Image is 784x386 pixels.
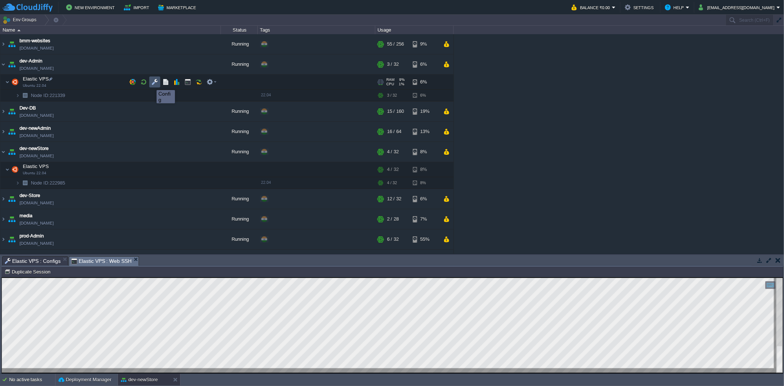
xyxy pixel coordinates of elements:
[665,3,686,12] button: Help
[158,91,173,103] div: Config
[121,376,158,383] button: dev-newStore
[0,142,6,162] img: AMDAwAAAACH5BAEAAAAALAAAAAABAAEAAAICRAEAOw==
[221,209,258,229] div: Running
[19,104,36,112] a: Dev-DB
[7,250,17,269] img: AMDAwAAAACH5BAEAAAAALAAAAAABAAEAAAICRAEAOw==
[3,3,53,12] img: CloudJiffy
[19,232,44,240] a: prod-Admin
[30,180,66,186] span: 222985
[413,177,437,189] div: 8%
[22,76,50,82] a: Elastic VPSUbuntu 22.04
[0,101,6,121] img: AMDAwAAAACH5BAEAAAAALAAAAAABAAEAAAICRAEAOw==
[572,3,612,12] button: Balance ₹0.00
[158,3,198,12] button: Marketplace
[7,229,17,249] img: AMDAwAAAACH5BAEAAAAALAAAAAABAAEAAAICRAEAOw==
[19,112,54,119] span: [DOMAIN_NAME]
[625,3,656,12] button: Settings
[413,142,437,162] div: 8%
[387,177,397,189] div: 4 / 32
[413,54,437,74] div: 6%
[221,122,258,142] div: Running
[19,152,54,160] span: [DOMAIN_NAME]
[387,34,404,54] div: 55 / 256
[19,57,42,65] span: dev-Admin
[31,180,50,186] span: Node ID:
[0,54,6,74] img: AMDAwAAAACH5BAEAAAAALAAAAAABAAEAAAICRAEAOw==
[0,189,6,209] img: AMDAwAAAACH5BAEAAAAALAAAAAABAAEAAAICRAEAOw==
[387,101,404,121] div: 15 / 160
[7,209,17,229] img: AMDAwAAAACH5BAEAAAAALAAAAAABAAEAAAICRAEAOw==
[387,229,399,249] div: 6 / 32
[7,101,17,121] img: AMDAwAAAACH5BAEAAAAALAAAAAABAAEAAAICRAEAOw==
[413,162,437,177] div: 8%
[20,90,30,101] img: AMDAwAAAACH5BAEAAAAALAAAAAABAAEAAAICRAEAOw==
[7,34,17,54] img: AMDAwAAAACH5BAEAAAAALAAAAAABAAEAAAICRAEAOw==
[261,93,271,97] span: 22.04
[7,122,17,142] img: AMDAwAAAACH5BAEAAAAALAAAAAABAAEAAAICRAEAOw==
[22,163,50,169] span: Elastic VPS
[23,83,46,88] span: Ubuntu 22.04
[1,26,221,34] div: Name
[10,162,20,177] img: AMDAwAAAACH5BAEAAAAALAAAAAABAAEAAAICRAEAOw==
[386,78,394,82] span: RAM
[397,78,405,82] span: 9%
[124,3,151,12] button: Import
[66,3,117,12] button: New Environment
[3,15,39,25] button: Env Groups
[0,34,6,54] img: AMDAwAAAACH5BAEAAAAALAAAAAABAAEAAAICRAEAOw==
[19,219,54,227] a: [DOMAIN_NAME]
[0,209,6,229] img: AMDAwAAAACH5BAEAAAAALAAAAAABAAEAAAICRAEAOw==
[19,199,54,207] span: [DOMAIN_NAME]
[5,75,10,89] img: AMDAwAAAACH5BAEAAAAALAAAAAABAAEAAAICRAEAOw==
[221,26,257,34] div: Status
[413,122,437,142] div: 13%
[19,192,40,199] a: dev-Store
[19,212,32,219] a: media
[413,229,437,249] div: 55%
[413,34,437,54] div: 9%
[387,162,399,177] div: 4 / 32
[387,250,399,269] div: 0 / 64
[19,37,50,44] a: bmm-websites
[19,44,54,52] span: [DOMAIN_NAME]
[15,177,20,189] img: AMDAwAAAACH5BAEAAAAALAAAAAABAAEAAAICRAEAOw==
[221,250,258,269] div: Stopped
[261,180,271,185] span: 22.04
[9,374,55,386] div: No active tasks
[376,26,453,34] div: Usage
[19,253,51,260] a: prod-bmmreact
[413,209,437,229] div: 7%
[30,92,66,99] span: 221339
[7,54,17,74] img: AMDAwAAAACH5BAEAAAAALAAAAAABAAEAAAICRAEAOw==
[19,240,54,247] span: [DOMAIN_NAME]
[22,76,50,82] span: Elastic VPS
[4,268,53,275] button: Duplicate Session
[17,29,21,31] img: AMDAwAAAACH5BAEAAAAALAAAAAABAAEAAAICRAEAOw==
[387,189,401,209] div: 12 / 32
[387,90,397,101] div: 3 / 32
[19,145,49,152] a: dev-newStore
[221,189,258,209] div: Running
[31,93,50,98] span: Node ID:
[221,101,258,121] div: Running
[387,122,401,142] div: 16 / 64
[387,209,399,229] div: 2 / 28
[7,189,17,209] img: AMDAwAAAACH5BAEAAAAALAAAAAABAAEAAAICRAEAOw==
[5,162,10,177] img: AMDAwAAAACH5BAEAAAAALAAAAAABAAEAAAICRAEAOw==
[15,90,20,101] img: AMDAwAAAACH5BAEAAAAALAAAAAABAAEAAAICRAEAOw==
[20,177,30,189] img: AMDAwAAAACH5BAEAAAAALAAAAAABAAEAAAICRAEAOw==
[221,142,258,162] div: Running
[413,101,437,121] div: 19%
[19,132,54,139] span: [DOMAIN_NAME]
[413,189,437,209] div: 6%
[413,90,437,101] div: 6%
[387,54,399,74] div: 3 / 32
[23,171,46,175] span: Ubuntu 22.04
[221,229,258,249] div: Running
[22,164,50,169] a: Elastic VPSUbuntu 22.04
[19,125,51,132] a: dev-newAdmin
